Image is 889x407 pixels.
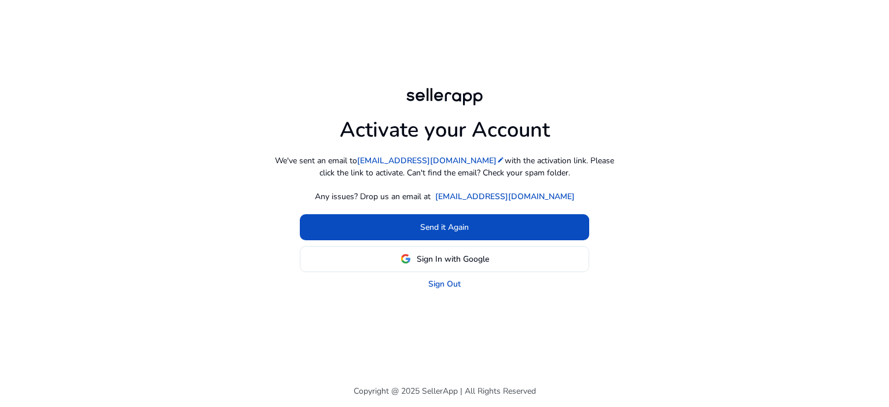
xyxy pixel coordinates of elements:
[428,278,461,290] a: Sign Out
[417,253,489,265] span: Sign In with Google
[271,155,618,179] p: We've sent an email to with the activation link. Please click the link to activate. Can't find th...
[340,108,550,142] h1: Activate your Account
[357,155,505,167] a: [EMAIL_ADDRESS][DOMAIN_NAME]
[420,221,469,233] span: Send it Again
[315,190,431,203] p: Any issues? Drop us an email at
[497,156,505,164] mat-icon: edit
[300,214,589,240] button: Send it Again
[401,254,411,264] img: google-logo.svg
[435,190,575,203] a: [EMAIL_ADDRESS][DOMAIN_NAME]
[300,246,589,272] button: Sign In with Google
